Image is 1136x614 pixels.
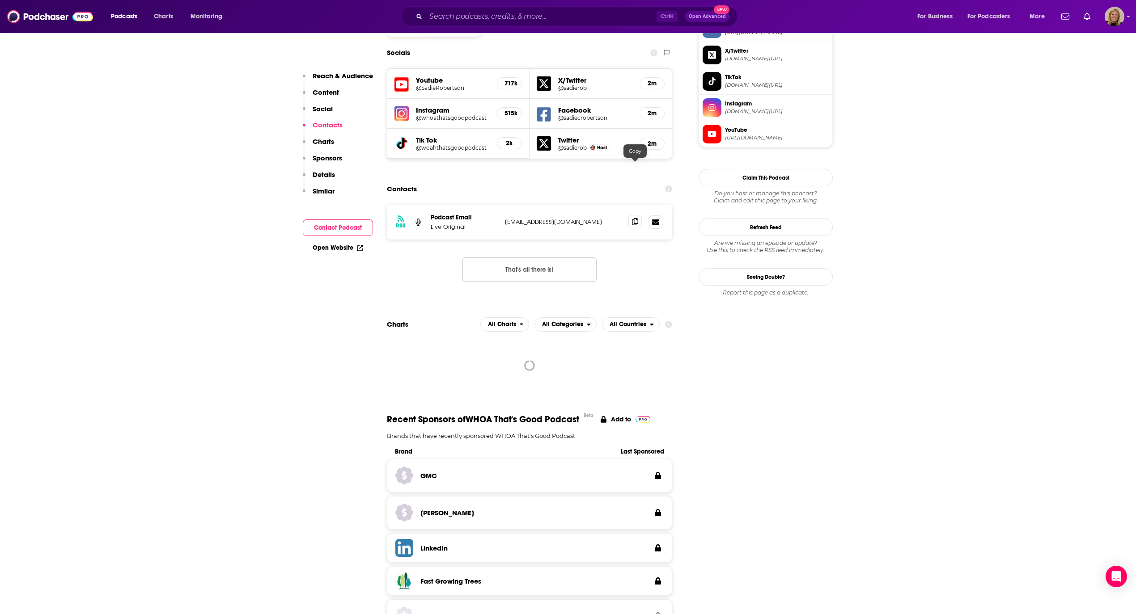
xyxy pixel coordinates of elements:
h5: Instagram [416,106,490,114]
button: Open AdvancedNew [685,11,730,22]
span: All Categories [542,321,583,328]
h3: RSS [396,222,406,229]
a: Open Website [313,244,363,252]
a: Seeing Double? [699,268,833,286]
button: open menu [602,317,660,332]
div: Claim and edit this page to your liking. [699,190,833,204]
a: Instagram[DOMAIN_NAME][URL] [703,98,829,117]
h2: Contacts [387,181,417,198]
h5: 2m [647,140,657,147]
span: Brand [395,448,606,455]
a: Add to [601,414,650,425]
h5: Facebook [558,106,632,114]
p: Similar [313,187,335,195]
div: Search podcasts, credits, & more... [410,6,746,27]
span: Podcasts [111,10,137,23]
a: @whoathatsgoodpodcast [416,114,490,121]
p: Contacts [313,121,343,129]
h5: Youtube [416,76,490,84]
h2: Platforms [480,317,530,332]
h2: Charts [387,320,408,328]
span: For Business [917,10,953,23]
span: Monitoring [191,10,222,23]
p: Content [313,88,339,97]
h5: Twitter [558,136,632,144]
h5: 2m [647,109,657,117]
p: Brands that have recently sponsored WHOA That's Good Podcast [387,432,672,439]
h5: 2m [647,80,657,87]
a: Show notifications dropdown [1080,9,1094,24]
span: YouTube [725,126,829,134]
span: All Countries [610,321,646,328]
h5: 717k [504,80,514,87]
button: Content [303,88,339,105]
button: Show profile menu [1105,7,1124,26]
button: open menu [962,9,1023,24]
h2: Categories [534,317,597,332]
h5: @sadiecrobertson [558,114,632,121]
button: open menu [105,9,149,24]
div: Open Intercom Messenger [1106,566,1127,587]
button: Reach & Audience [303,71,373,88]
h5: X/Twitter [558,76,632,84]
span: Host [597,145,607,151]
button: open menu [911,9,964,24]
img: Podchaser - Follow, Share and Rate Podcasts [7,8,93,25]
button: open menu [1023,9,1056,24]
button: open menu [534,317,597,332]
a: @sadierob [558,144,587,151]
a: @SadieRobertson [416,84,490,91]
button: Social [303,105,333,121]
button: Sponsors [303,154,342,170]
span: Logged in as avansolkema [1105,7,1124,26]
span: Last Sponsored [606,448,664,455]
span: All Charts [488,321,516,328]
span: X/Twitter [725,47,829,55]
button: Claim This Podcast [699,169,833,186]
p: Podcast Email [431,214,498,221]
span: TikTok [725,73,829,81]
img: Sadie Robertson Huff [590,145,595,150]
button: Refresh Feed [699,219,833,236]
button: open menu [184,9,234,24]
img: LinkedIn logo [395,539,413,557]
span: New [714,5,730,14]
span: twitter.com/sadierob [725,55,829,62]
h2: Countries [602,317,660,332]
span: Ctrl K [657,11,678,22]
span: For Podcasters [967,10,1010,23]
div: Copy [623,144,647,158]
span: More [1030,10,1045,23]
p: Live Original [431,223,498,231]
h3: LinkedIn [420,544,448,552]
span: https://www.youtube.com/@SadieRobertson [725,135,829,141]
button: Contacts [303,121,343,137]
a: @sadierob [558,84,632,91]
a: Show notifications dropdown [1058,9,1073,24]
a: Charts [148,9,178,24]
span: Open Advanced [689,14,726,19]
div: Are we missing an episode or update? Use this to check the RSS feed immediately. [699,240,833,254]
img: User Profile [1105,7,1124,26]
span: tiktok.com/@woahthatsgoodpodcast [725,82,829,88]
h3: GMC [420,471,437,480]
button: open menu [480,317,530,332]
h3: [PERSON_NAME] [420,509,474,517]
img: Fast Growing Trees logo [395,572,413,590]
span: Charts [154,10,173,23]
div: Report this page as a duplicate. [699,289,833,296]
a: YouTube[URL][DOMAIN_NAME] [703,125,829,143]
h5: 2k [504,139,514,147]
a: @woahthatsgoodpodcast [416,144,490,151]
button: Details [303,170,335,187]
input: Search podcasts, credits, & more... [426,9,657,24]
h5: Tik Tok [416,136,490,144]
button: Similar [303,187,335,203]
span: Recent Sponsors of WHOA That's Good Podcast [387,414,579,425]
a: TikTok[DOMAIN_NAME][URL] [703,72,829,91]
